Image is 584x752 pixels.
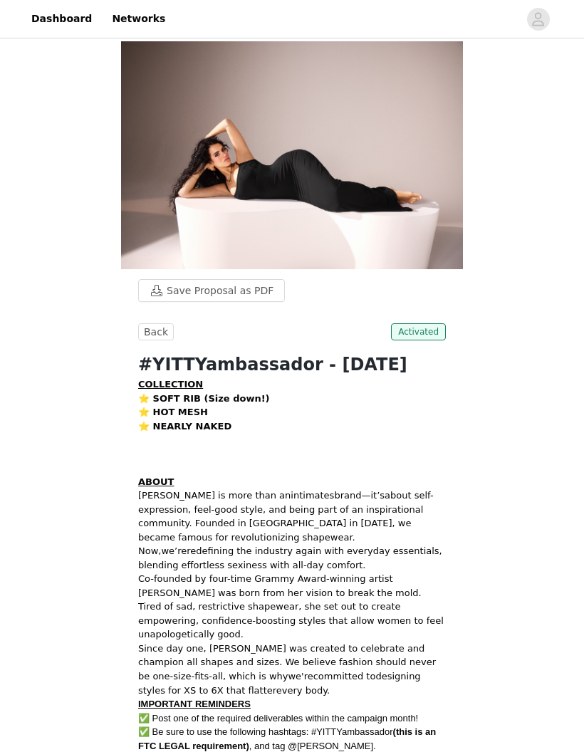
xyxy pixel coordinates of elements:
div: avatar [531,8,545,31]
span: Activated [391,323,446,340]
span: ✅ Post one of the required deliverables within the campaign month! [138,713,418,724]
a: Dashboard [23,3,100,35]
span: we're [288,671,313,681]
img: campaign image [121,41,463,269]
button: Save Proposal as PDF [138,279,285,302]
span: re [177,545,187,556]
span: ✅ Be sure to use the following hashtags: #YITTYambassador , and tag @[PERSON_NAME]. [138,726,436,751]
span: Since day one, [PERSON_NAME] was created to celebrate and champion all shapes and sizes. We belie... [138,643,436,681]
h1: #YITTYambassador - [DATE] [138,352,446,377]
span: (this is an FTC LEGAL requirement) [138,726,436,751]
span: brand— [334,490,370,501]
a: Networks [103,3,174,35]
span: designing styles for XS to 6X that flatter [138,671,421,696]
span: Co-founded by four-time Grammy Award-winning artist [PERSON_NAME] was born from her vision to bre... [138,573,444,639]
strong: ⭐️ HOT MESH [138,407,208,417]
strong: COLLECTION [138,379,203,390]
strong: ⭐️ NEARLY NAKED [138,421,231,432]
span: intimates [291,490,334,501]
strong: ⭐️ SOFT RIB (Size down!) [138,393,270,404]
span: [PERSON_NAME] is more than an [138,490,291,501]
span: IMPORTANT REMINDERS [138,699,251,709]
strong: ABOUT [138,476,174,487]
span: redefining the industry again with everyday essentials, blending effortless sexiness with all-day... [138,545,442,570]
span: about self-expression, feel-good style, and being part of an inspirational community. Founded in ... [138,490,434,556]
button: Back [138,323,174,340]
span: it’s [370,490,385,501]
span: ’ [174,545,177,556]
span: we [161,545,174,556]
span: every body [276,685,327,696]
span: committed to [313,671,376,681]
span: . [327,685,330,696]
